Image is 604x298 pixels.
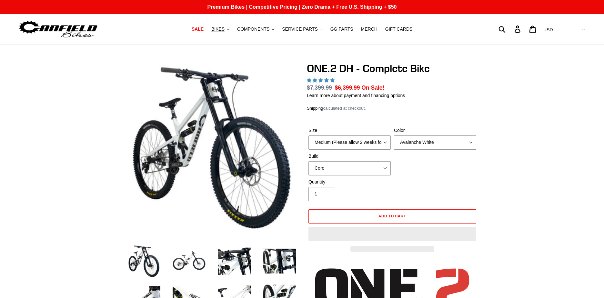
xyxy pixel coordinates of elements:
span: 5.00 stars [307,78,336,83]
button: SERVICE PARTS [279,25,326,34]
label: Color [394,127,476,134]
img: Load image into Gallery viewer, ONE.2 DH - Complete Bike [216,243,252,279]
input: Search [502,22,518,36]
a: Shipping [307,106,323,111]
button: COMPONENTS [234,25,277,34]
a: GIFT CARDS [382,25,416,34]
label: Build [308,153,391,160]
a: GG PARTS [327,25,357,34]
button: Add to cart [308,209,476,223]
a: SALE [188,25,207,34]
span: SERVICE PARTS [282,26,317,32]
img: Load image into Gallery viewer, ONE.2 DH - Complete Bike [262,243,297,279]
span: Add to cart [378,214,407,218]
a: MERCH [358,25,381,34]
img: ONE.2 DH - Complete Bike [127,64,296,232]
span: COMPONENTS [237,26,269,32]
span: GIFT CARDS [385,26,413,32]
span: MERCH [361,26,377,32]
span: GG PARTS [330,26,353,32]
span: On Sale! [361,84,384,92]
span: SALE [192,26,204,32]
h1: ONE.2 DH - Complete Bike [307,62,478,74]
img: Load image into Gallery viewer, ONE.2 DH - Complete Bike [171,243,207,279]
span: $6,399.99 [335,84,360,91]
img: Canfield Bikes [18,19,98,39]
img: Load image into Gallery viewer, ONE.2 DH - Complete Bike [126,243,162,279]
div: calculated at checkout. [307,105,478,112]
a: Learn more about payment and financing options [307,93,405,98]
label: Size [308,127,391,134]
label: Quantity [308,179,391,185]
span: BIKES [211,26,225,32]
button: BIKES [208,25,233,34]
s: $7,399.99 [307,84,332,91]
